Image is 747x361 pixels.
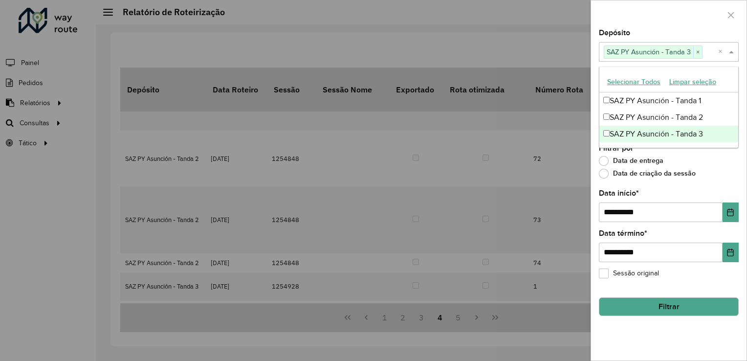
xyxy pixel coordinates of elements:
[599,142,637,154] label: Filtrar por
[604,46,693,58] span: SAZ PY Asunción - Tanda 3
[599,268,659,278] label: Sessão original
[599,92,738,109] div: SAZ PY Asunción - Tanda 1
[599,109,738,126] div: SAZ PY Asunción - Tanda 2
[723,203,739,222] button: Choose Date
[599,67,739,148] ng-dropdown-panel: Options list
[599,297,739,316] button: Filtrar
[693,46,702,58] span: ×
[723,243,739,262] button: Choose Date
[599,126,738,142] div: SAZ PY Asunción - Tanda 3
[599,227,647,239] label: Data término
[599,187,639,199] label: Data início
[603,74,665,90] button: Selecionar Todos
[599,156,663,166] label: Data de entrega
[718,46,726,58] span: Clear all
[665,74,721,90] button: Limpar seleção
[599,27,630,39] label: Depósito
[599,169,696,179] label: Data de criação da sessão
